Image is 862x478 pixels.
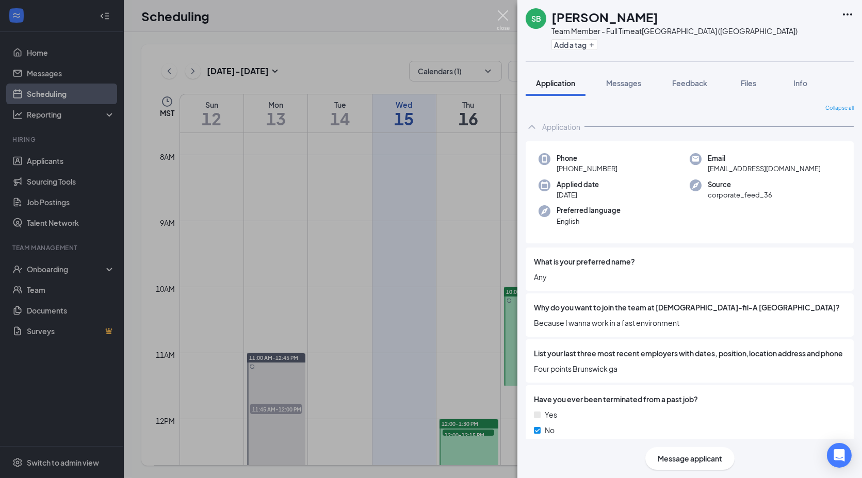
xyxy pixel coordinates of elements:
[526,121,538,133] svg: ChevronUp
[793,78,807,88] span: Info
[534,363,845,374] span: Four points Brunswick ga
[557,179,599,190] span: Applied date
[551,39,597,50] button: PlusAdd a tag
[708,179,772,190] span: Source
[534,317,845,328] span: Because I wanna work in a fast environment
[557,205,621,216] span: Preferred language
[545,409,557,420] span: Yes
[708,190,772,200] span: corporate_feed_36
[551,8,658,26] h1: [PERSON_NAME]
[545,424,555,436] span: No
[536,78,575,88] span: Application
[708,163,821,174] span: [EMAIL_ADDRESS][DOMAIN_NAME]
[557,153,617,163] span: Phone
[534,302,840,313] span: Why do you want to join the team at [DEMOGRAPHIC_DATA]-fil-A [GEOGRAPHIC_DATA]?
[708,153,821,163] span: Email
[534,256,635,267] span: What is your preferred name?
[534,348,843,359] span: List your last three most recent employers with dates, position,location address and phone
[827,443,852,468] div: Open Intercom Messenger
[606,78,641,88] span: Messages
[534,393,698,405] span: Have you ever been terminated from a past job?
[551,26,798,36] div: Team Member - Full Time at [GEOGRAPHIC_DATA] ([GEOGRAPHIC_DATA])
[741,78,756,88] span: Files
[557,216,621,226] span: English
[672,78,707,88] span: Feedback
[542,122,580,132] div: Application
[531,13,541,24] div: SB
[825,104,854,112] span: Collapse all
[589,42,595,48] svg: Plus
[658,453,722,464] span: Message applicant
[534,271,845,283] span: Any
[841,8,854,21] svg: Ellipses
[557,163,617,174] span: [PHONE_NUMBER]
[557,190,599,200] span: [DATE]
